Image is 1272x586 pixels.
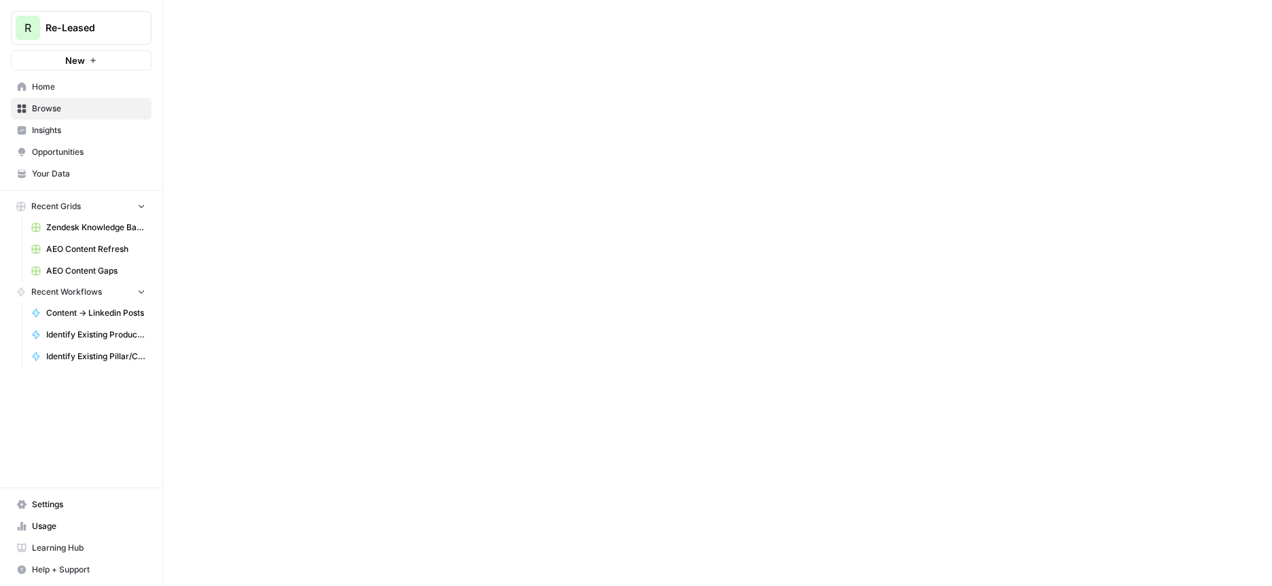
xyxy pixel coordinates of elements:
[46,21,128,35] span: Re-Leased
[32,103,145,115] span: Browse
[11,50,152,71] button: New
[11,559,152,581] button: Help + Support
[11,494,152,515] a: Settings
[11,515,152,537] a: Usage
[31,286,102,298] span: Recent Workflows
[11,196,152,217] button: Recent Grids
[11,163,152,185] a: Your Data
[25,217,152,238] a: Zendesk Knowledge Base Update
[11,282,152,302] button: Recent Workflows
[32,124,145,136] span: Insights
[32,146,145,158] span: Opportunities
[25,346,152,367] a: Identify Existing Pillar/Cluster Pages
[31,200,81,213] span: Recent Grids
[11,537,152,559] a: Learning Hub
[46,265,145,277] span: AEO Content Gaps
[25,238,152,260] a: AEO Content Refresh
[46,329,145,341] span: Identify Existing Product and Solution Pages
[11,11,152,45] button: Workspace: Re-Leased
[25,324,152,346] a: Identify Existing Product and Solution Pages
[32,168,145,180] span: Your Data
[32,564,145,576] span: Help + Support
[11,98,152,120] a: Browse
[11,141,152,163] a: Opportunities
[25,302,152,324] a: Content -> Linkedin Posts
[11,76,152,98] a: Home
[46,350,145,363] span: Identify Existing Pillar/Cluster Pages
[25,260,152,282] a: AEO Content Gaps
[24,20,31,36] span: R
[46,221,145,234] span: Zendesk Knowledge Base Update
[32,520,145,532] span: Usage
[32,81,145,93] span: Home
[46,243,145,255] span: AEO Content Refresh
[65,54,85,67] span: New
[32,498,145,511] span: Settings
[46,307,145,319] span: Content -> Linkedin Posts
[11,120,152,141] a: Insights
[32,542,145,554] span: Learning Hub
